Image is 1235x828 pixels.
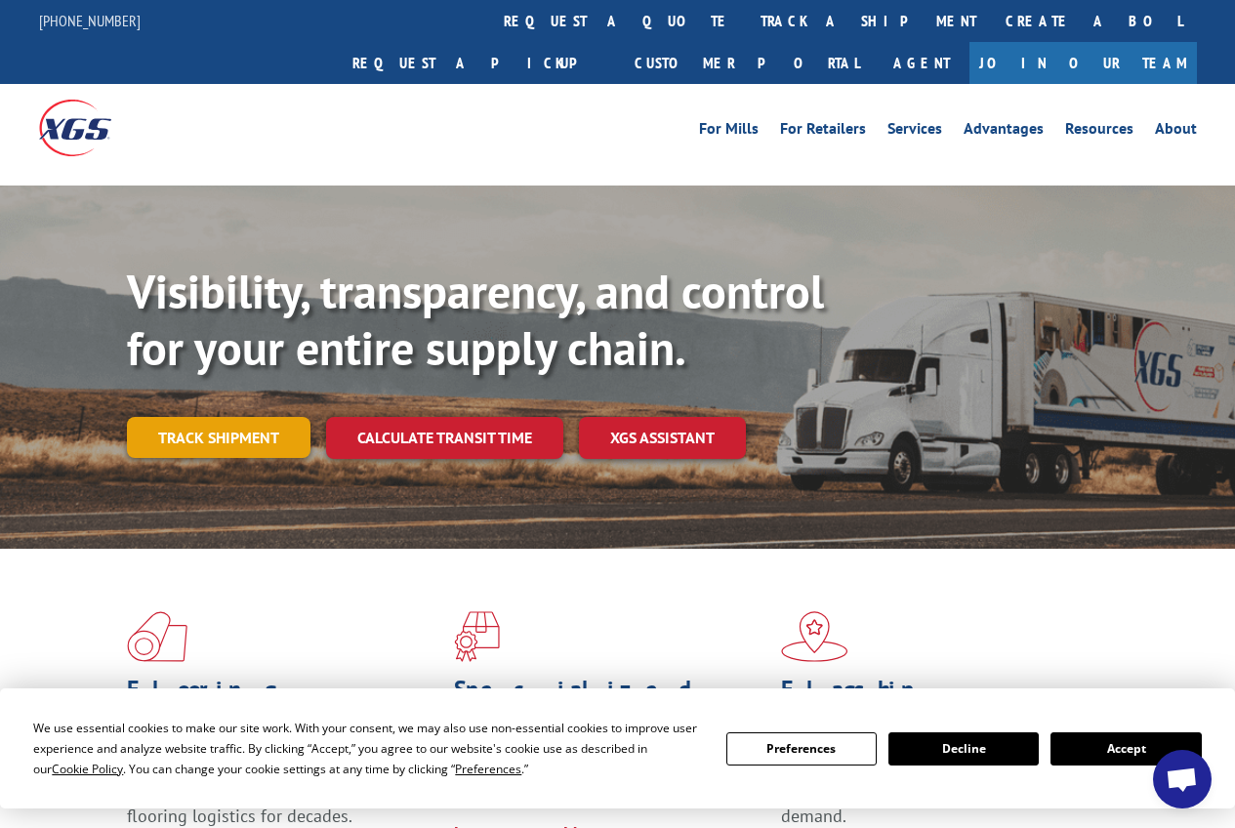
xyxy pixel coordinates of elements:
[33,718,702,779] div: We use essential cookies to make our site work. With your consent, we may also use non-essential ...
[781,678,1093,758] h1: Flagship Distribution Model
[579,417,746,459] a: XGS ASSISTANT
[127,611,187,662] img: xgs-icon-total-supply-chain-intelligence-red
[127,261,824,378] b: Visibility, transparency, and control for your entire supply chain.
[620,42,874,84] a: Customer Portal
[699,121,759,143] a: For Mills
[454,678,766,734] h1: Specialized Freight Experts
[127,417,310,458] a: Track shipment
[1155,121,1197,143] a: About
[964,121,1044,143] a: Advantages
[780,121,866,143] a: For Retailers
[1065,121,1133,143] a: Resources
[1153,750,1212,808] div: Open chat
[874,42,969,84] a: Agent
[1050,732,1201,766] button: Accept
[726,732,877,766] button: Preferences
[781,611,848,662] img: xgs-icon-flagship-distribution-model-red
[888,732,1039,766] button: Decline
[127,758,430,827] span: As an industry carrier of choice, XGS has brought innovation and dedication to flooring logistics...
[338,42,620,84] a: Request a pickup
[326,417,563,459] a: Calculate transit time
[454,611,500,662] img: xgs-icon-focused-on-flooring-red
[781,758,1087,827] span: Our agile distribution network gives you nationwide inventory management on demand.
[455,761,521,777] span: Preferences
[39,11,141,30] a: [PHONE_NUMBER]
[969,42,1197,84] a: Join Our Team
[52,761,123,777] span: Cookie Policy
[887,121,942,143] a: Services
[127,678,439,758] h1: Flooring Logistics Solutions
